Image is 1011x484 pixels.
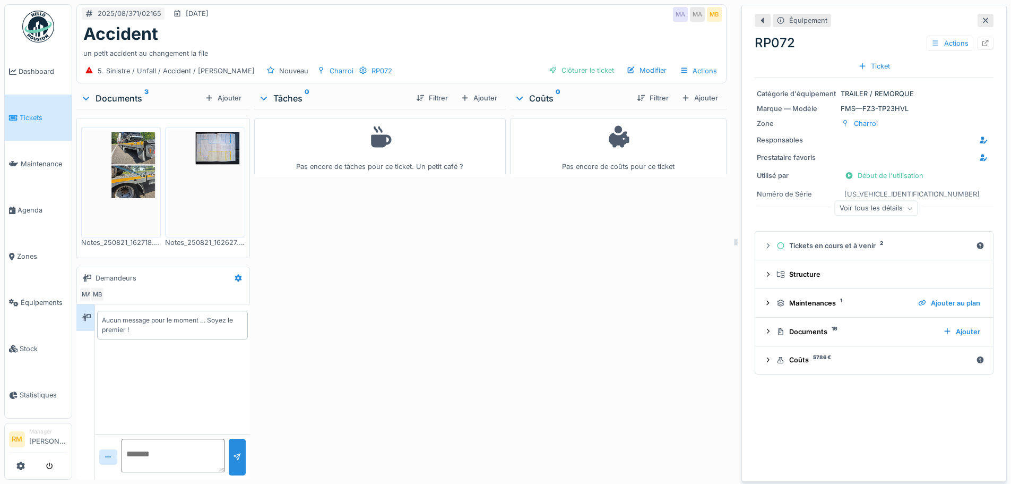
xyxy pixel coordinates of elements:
div: Modifier [623,63,671,78]
span: Statistiques [20,390,67,400]
div: Manager [29,428,67,436]
a: Zones [5,233,72,279]
div: un petit accident au changement la file [83,44,720,58]
div: Voir tous les détails [835,201,918,216]
div: Nouveau [279,66,308,76]
span: Tickets [20,113,67,123]
sup: 3 [144,92,149,105]
div: Filtrer [412,91,452,105]
img: lk1aq3ng736lfw5hu0crd4crduiu [168,130,242,235]
a: Dashboard [5,48,72,95]
div: Documents [776,327,935,337]
div: Numéro de Série [757,189,836,199]
div: Prestataire favoris [757,152,836,163]
div: Début de l'utilisation [841,168,928,183]
div: Tickets en cours et à venir [776,241,972,251]
div: RP072 [371,66,392,76]
div: MA [79,287,94,302]
a: Équipements [5,279,72,326]
summary: Coûts5786 € [759,351,989,370]
span: Dashboard [19,66,67,77]
div: Ajouter au plan [914,296,984,310]
div: Ajouter [939,325,984,339]
img: 7jr40of8wpgd8bkrnsiwhtox2dtt [84,130,158,235]
summary: Structure [759,265,989,284]
div: Documents [81,92,201,105]
div: Responsables [757,135,836,145]
div: Catégorie d'équipement [757,89,836,99]
div: Demandeurs [96,273,136,283]
div: RP072 [755,33,993,53]
summary: Documents16Ajouter [759,322,989,342]
div: MA [673,7,688,22]
div: Aucun message pour le moment … Soyez le premier ! [102,316,243,335]
sup: 0 [305,92,309,105]
div: 5. Sinistre / Unfall / Accident / [PERSON_NAME] [98,66,255,76]
div: Filtrer [633,91,673,105]
div: Ajouter [677,91,722,105]
div: FMS — FZ3-TP23HVL [757,104,991,114]
li: RM [9,431,25,447]
li: [PERSON_NAME] [29,428,67,451]
div: Ajouter [456,91,502,105]
a: Agenda [5,187,72,233]
sup: 0 [556,92,560,105]
div: 2025/08/371/02165 [98,9,161,19]
div: TRAILER / REMORQUE [757,89,991,99]
div: Coûts [776,355,972,365]
div: Structure [776,269,980,279]
div: MA [690,7,705,22]
div: Zone [757,118,836,129]
span: Équipements [21,298,67,308]
div: MB [707,7,722,22]
div: Notes_250821_162627.pdf [165,237,245,248]
div: Charroi [854,118,878,129]
div: Ajouter [201,91,246,105]
div: Charroi [330,66,353,76]
div: Tâches [258,92,408,105]
div: Notes_250821_162718.pdf [81,237,161,248]
span: Zones [17,251,67,261]
summary: Tickets en cours et à venir2 [759,236,989,256]
span: Agenda [18,205,67,215]
a: RM Manager[PERSON_NAME] [9,428,67,453]
div: Ticket [854,59,894,73]
div: Coûts [514,92,628,105]
a: Tickets [5,95,72,141]
a: Stock [5,326,72,372]
div: Actions [675,63,722,79]
div: Pas encore de tâches pour ce ticket. Un petit café ? [261,123,499,172]
div: MB [90,287,105,302]
a: Maintenance [5,141,72,187]
div: Clôturer le ticket [545,63,618,78]
div: Utilisé par [757,171,836,181]
div: [DATE] [186,9,209,19]
div: Marque — Modèle [757,104,836,114]
h1: Accident [83,24,158,44]
img: Badge_color-CXgf-gQk.svg [22,11,54,43]
div: Maintenances [776,298,910,308]
div: [US_VEHICLE_IDENTIFICATION_NUMBER] [844,189,980,199]
summary: Maintenances1Ajouter au plan [759,293,989,313]
div: Pas encore de coûts pour ce ticket [517,123,720,172]
div: Actions [927,36,973,51]
span: Stock [20,344,67,354]
a: Statistiques [5,372,72,418]
span: Maintenance [21,159,67,169]
div: Équipement [789,15,827,26]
